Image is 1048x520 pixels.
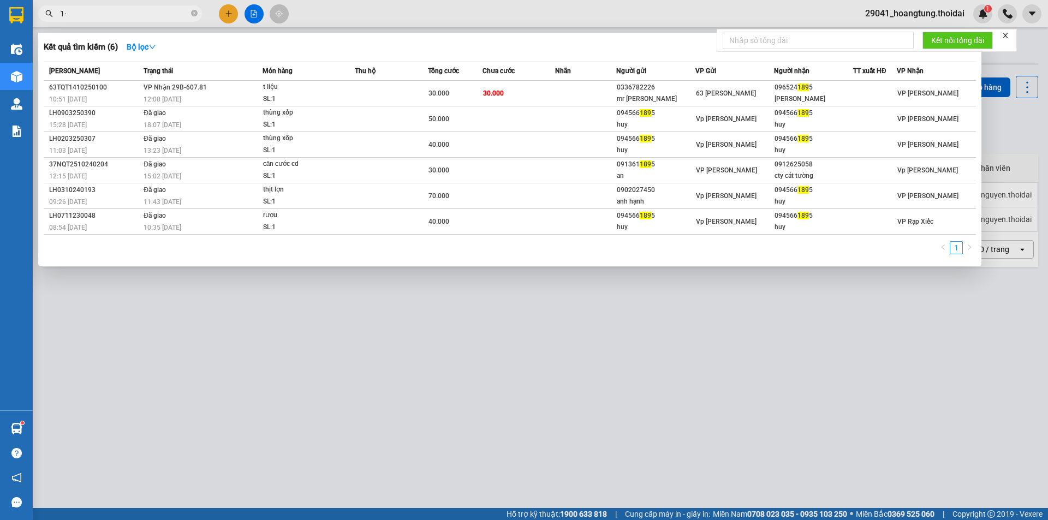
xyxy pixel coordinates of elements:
span: Kết nối tổng đài [931,34,984,46]
sup: 1 [21,421,24,425]
span: VP Nhận 29B-607.81 [144,83,207,91]
div: 0902027450 [617,184,695,196]
img: solution-icon [11,125,22,137]
span: 189 [797,109,809,117]
span: 30.000 [428,166,449,174]
div: căn cước cd [263,158,345,170]
span: 11:43 [DATE] [144,198,181,206]
div: SL: 1 [263,222,345,234]
span: Đã giao [144,186,166,194]
span: question-circle [11,448,22,458]
span: 12:08 [DATE] [144,95,181,103]
div: 094566 5 [775,133,853,145]
div: huy [617,145,695,156]
span: Vp [PERSON_NAME] [696,218,757,225]
span: 15:28 [DATE] [49,121,87,129]
span: Chưa cước [483,67,515,75]
span: Vp [PERSON_NAME] [696,192,757,200]
span: 189 [640,135,651,142]
div: LH0203250307 [49,133,140,145]
span: TT xuất HĐ [853,67,886,75]
span: down [148,43,156,51]
span: 40.000 [428,141,449,148]
div: huy [775,145,853,156]
span: close [1002,32,1009,39]
div: SL: 1 [263,145,345,157]
span: 50.000 [428,115,449,123]
div: huy [775,119,853,130]
div: 094566 5 [617,107,695,119]
div: LH0310240193 [49,184,140,196]
span: 189 [797,135,809,142]
img: warehouse-icon [11,71,22,82]
span: 189 [640,212,651,219]
span: VP [PERSON_NAME] [897,89,958,97]
span: Tổng cước [428,67,459,75]
div: 094566 5 [775,107,853,119]
div: 63TQT1410250100 [49,82,140,93]
a: 1 [950,242,962,254]
span: 30.000 [428,89,449,97]
span: Món hàng [263,67,293,75]
span: Người gửi [616,67,646,75]
span: Nhãn [555,67,571,75]
div: 37NQT2510240204 [49,159,140,170]
img: warehouse-icon [11,423,22,434]
div: huy [775,196,853,207]
span: VP Nhận [897,67,924,75]
span: Đã giao [144,135,166,142]
div: cty cát tường [775,170,853,182]
div: LH0711230048 [49,210,140,222]
span: 10:51 [DATE] [49,95,87,103]
span: search [45,10,53,17]
span: close-circle [191,9,198,19]
span: Đã giao [144,109,166,117]
span: Vp [PERSON_NAME] [897,166,958,174]
span: 09:26 [DATE] [49,198,87,206]
div: 094566 5 [775,210,853,222]
span: 13:23 [DATE] [144,147,181,154]
button: Kết nối tổng đài [922,32,993,49]
span: 189 [640,160,651,168]
span: right [966,244,973,250]
span: [PERSON_NAME] [49,67,100,75]
span: 70.000 [428,192,449,200]
span: left [940,244,946,250]
div: 091361 5 [617,159,695,170]
span: 10:35 [DATE] [144,224,181,231]
span: Vp [PERSON_NAME] [696,115,757,123]
div: thùng xốp [263,133,345,145]
img: logo-vxr [9,7,23,23]
strong: Bộ lọc [127,43,156,51]
div: SL: 1 [263,93,345,105]
div: huy [617,222,695,233]
h3: Kết quả tìm kiếm ( 6 ) [44,41,118,53]
button: left [937,241,950,254]
div: thịt lợn [263,184,345,196]
div: 094566 5 [617,133,695,145]
span: 189 [640,109,651,117]
div: thùng xốp [263,107,345,119]
input: Nhập số tổng đài [723,32,914,49]
span: 30.000 [483,89,504,97]
span: close-circle [191,10,198,16]
div: 094566 5 [617,210,695,222]
span: 40.000 [428,218,449,225]
li: Previous Page [937,241,950,254]
div: 0336782226 [617,82,695,93]
div: LH0903250390 [49,107,140,119]
span: 18:07 [DATE] [144,121,181,129]
span: 189 [797,83,809,91]
div: mr [PERSON_NAME] [617,93,695,105]
div: SL: 1 [263,119,345,131]
span: 189 [797,212,809,219]
img: warehouse-icon [11,98,22,110]
span: 189 [797,186,809,194]
div: an [617,170,695,182]
span: VP Gửi [695,67,716,75]
span: message [11,497,22,507]
div: SL: 1 [263,196,345,208]
span: VP [PERSON_NAME] [696,166,757,174]
span: Đã giao [144,160,166,168]
span: notification [11,473,22,483]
